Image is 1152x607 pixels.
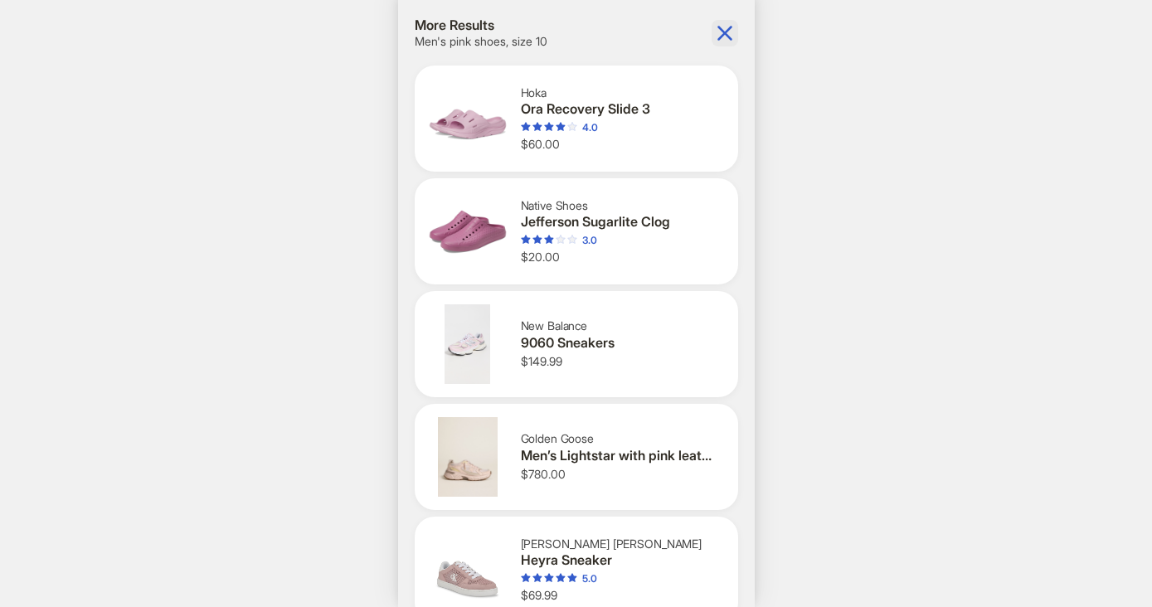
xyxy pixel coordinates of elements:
span: star [556,122,566,132]
span: star [521,573,531,583]
div: Men’s Lightstar with pink leather and mesh upper and pink star [521,447,718,464]
span: star [556,235,566,245]
span: star [544,235,554,245]
span: $149.99 [521,354,562,368]
span: star [521,235,531,245]
div: New Balance [521,318,718,333]
div: 4.0 out of 5 stars [521,121,598,134]
div: 5.0 out of 5 stars [521,572,597,585]
div: 4.0 [582,121,598,134]
img: Ora Recovery Slide 3 [428,79,508,158]
div: Ora Recovery Slide 3HokaOra Recovery Slide 34.0 out of 5 stars$60.00 [415,66,738,172]
span: star [567,122,577,132]
div: Ora Recovery Slide 3 [521,100,718,118]
img: Men’s Lightstar with pink leather and mesh upper and pink star [428,417,508,497]
img: Jefferson Sugarlite Clog [428,192,508,271]
div: Heyra Sneaker [521,551,718,569]
span: star [532,235,542,245]
span: $780.00 [521,467,566,481]
div: Jefferson Sugarlite Clog [521,213,718,231]
span: star [521,122,531,132]
h2: Men's pink shoes, size 10 [415,34,547,49]
div: Jefferson Sugarlite ClogNative ShoesJefferson Sugarlite Clog3.0 out of 5 stars$20.00 [415,178,738,284]
span: star [532,573,542,583]
div: Men’s Lightstar with pink leather and mesh upper and pink starGolden GooseMen’s Lightstar with pi... [415,404,738,510]
div: 5.0 [582,572,597,585]
div: [PERSON_NAME] [PERSON_NAME] [521,537,718,551]
div: 3.0 [582,234,597,247]
div: Native Shoes [521,198,718,213]
span: star [544,573,554,583]
span: $60.00 [521,137,560,151]
span: star [556,573,566,583]
span: star [544,122,554,132]
h1: More Results [415,17,547,34]
span: $20.00 [521,250,560,264]
span: $69.99 [521,588,557,602]
div: Golden Goose [521,431,718,446]
span: star [567,573,577,583]
div: Hoka [521,85,718,100]
img: 9060 Sneakers [428,304,508,384]
div: 9060 SneakersNew Balance9060 Sneakers$149.99 [415,291,738,397]
span: star [532,122,542,132]
div: 9060 Sneakers [521,334,718,352]
div: 3.0 out of 5 stars [521,234,597,247]
span: star [567,235,577,245]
